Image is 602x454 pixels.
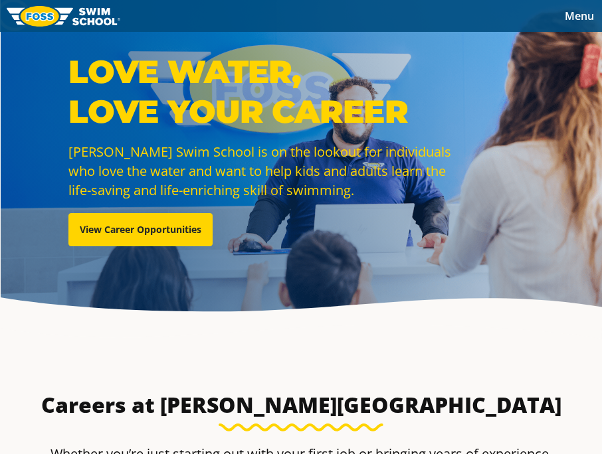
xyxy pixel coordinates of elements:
button: Toggle navigation [557,6,602,26]
h3: Careers at [PERSON_NAME][GEOGRAPHIC_DATA] [7,392,595,418]
p: Love Water, Love Your Career [68,52,454,131]
span: Menu [565,9,594,23]
img: FOSS Swim School Logo [7,6,120,27]
span: [PERSON_NAME] Swim School is on the lookout for individuals who love the water and want to help k... [68,143,451,199]
a: View Career Opportunities [68,213,213,246]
